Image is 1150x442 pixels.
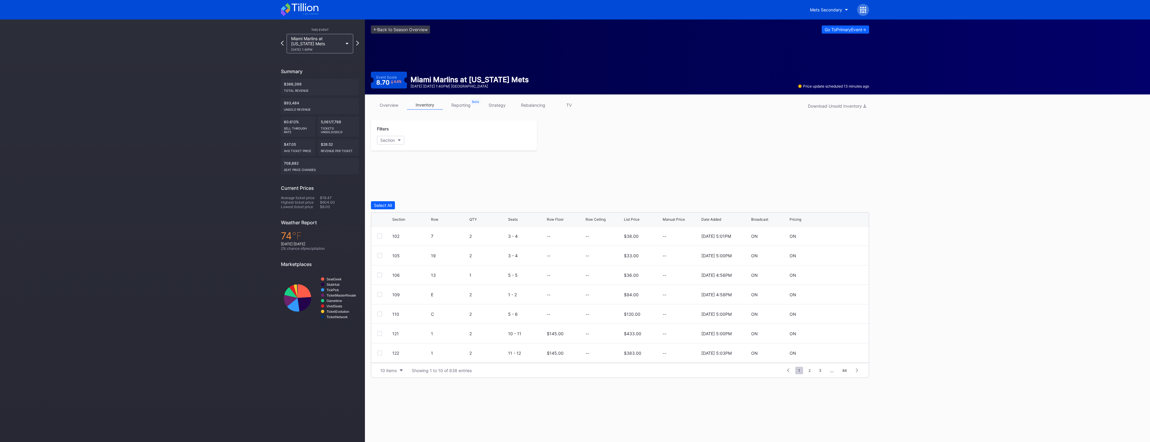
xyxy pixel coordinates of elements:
button: Select All [371,201,395,209]
div: $8.00 [320,205,359,209]
div: [DATE] [DATE] [281,242,359,246]
div: -- [547,253,550,258]
div: 1 [469,273,507,278]
a: TV [551,100,587,110]
div: -- [663,253,700,258]
div: ON [751,273,758,278]
text: Gametime [327,299,342,303]
div: 122 [392,351,429,356]
div: C [431,312,468,317]
div: $93,484 [281,98,359,114]
div: ON [790,273,796,278]
div: ON [790,312,796,317]
div: 74 [281,230,359,242]
div: Manual Price [663,217,685,222]
div: -- [586,292,589,297]
div: $433.00 [624,331,641,336]
div: 110 [392,312,429,317]
div: Summary [281,68,359,74]
div: Miami Marlins at [US_STATE] Mets [291,36,343,51]
div: 4.6 % [394,80,402,83]
div: Total Revenue [284,86,356,92]
div: Pricing [790,217,801,222]
a: <-Back to Season Overview [371,25,430,34]
div: Seats [508,217,518,222]
div: ON [751,312,758,317]
div: -- [663,234,700,239]
div: $145.00 [547,351,564,356]
div: $18.47 [320,196,359,200]
div: $38.00 [624,234,639,239]
div: 3 - 4 [508,234,545,239]
text: SeatGeek [327,277,342,281]
div: [DATE] 5:00PM [701,312,732,317]
div: 2 [469,331,507,336]
div: Average ticket price [281,196,320,200]
div: ... [826,368,838,373]
div: -- [586,351,589,356]
div: 2 [469,253,507,258]
a: rebalancing [515,100,551,110]
div: This Event [281,28,359,31]
button: Download Unsold Inventory [805,102,869,110]
svg: Chart title [281,272,359,324]
div: 2 [469,312,507,317]
div: ON [790,351,796,356]
div: Miami Marlins at [US_STATE] Mets [411,75,529,84]
div: -- [586,234,589,239]
div: Avg ticket price [284,147,312,153]
div: $145.00 [547,331,564,336]
div: -- [586,253,589,258]
div: Showing 1 to 10 of 838 entries [412,368,472,373]
div: 11 - 12 [508,351,545,356]
div: Row [431,217,438,222]
div: -- [663,312,700,317]
div: 2 [469,234,507,239]
div: Section [380,138,395,143]
div: ON [790,253,796,258]
div: [DATE] 5:00PM [701,253,732,258]
div: 5 - 5 [508,273,545,278]
div: Row Floor [547,217,564,222]
span: 84 [839,367,850,374]
div: Lowest ticket price [281,205,320,209]
span: 3 [816,367,824,374]
div: ON [751,351,758,356]
div: 8.70 [376,79,402,85]
div: 2 [469,351,507,356]
div: Download Unsold Inventory [808,103,866,109]
div: -- [547,273,550,278]
div: 5 - 6 [508,312,545,317]
div: 102 [392,234,429,239]
div: -- [586,331,589,336]
div: Current Prices [281,185,359,191]
div: Broadcast [751,217,768,222]
div: Mets Secondary [810,7,842,12]
div: -- [663,273,700,278]
div: ON [751,234,758,239]
div: $47.05 [281,139,315,156]
div: E [431,292,468,297]
div: -- [547,292,550,297]
div: Row Ceiling [586,217,606,222]
div: [DATE] 5:01PM [701,234,731,239]
text: TicketEvolution [327,310,349,313]
div: 2 [469,292,507,297]
div: Weather Report [281,220,359,225]
div: [DATE] [DATE] 1:40PM | [GEOGRAPHIC_DATA] [411,84,529,88]
text: TicketNetwork [327,315,348,319]
a: overview [371,100,407,110]
div: Sell Through Rate [284,124,312,134]
div: 109 [392,292,429,297]
div: -- [663,331,700,336]
div: Go To Primary Event -> [825,27,866,32]
div: ON [790,331,796,336]
div: 708,882 [281,158,359,175]
div: 2 % chance of precipitation [281,246,359,251]
a: strategy [479,100,515,110]
div: Event Score [376,75,397,79]
div: 1 - 2 [508,292,545,297]
div: 1 [431,351,468,356]
div: ON [790,292,796,297]
div: Section [392,217,405,222]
